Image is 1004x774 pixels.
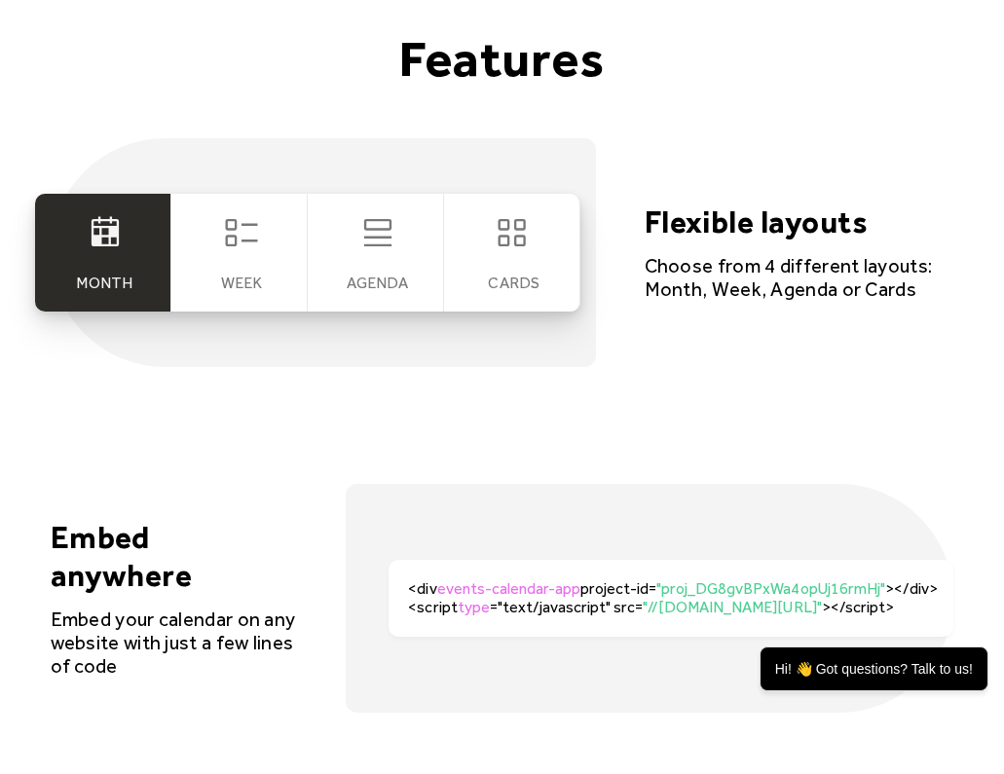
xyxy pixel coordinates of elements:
[51,519,298,594] h4: Embed anywhere
[76,274,132,292] div: Month
[437,579,580,598] span: events-calendar-app
[51,608,298,678] div: Embed your calendar on any website with just a few lines of code
[221,274,262,292] div: Week
[347,274,408,292] div: Agenda
[645,203,937,240] h4: Flexible layouts
[51,33,954,84] h3: Features
[488,274,539,292] div: cards
[458,598,490,616] span: type
[643,598,821,616] span: "//[DOMAIN_NAME][URL]"
[656,579,885,598] span: "proj_DG8gvBPxWa4opUj16rmHj"
[408,579,953,616] div: <div project-id= ></div><script ="text/javascript" src= ></script>
[645,254,937,301] div: Choose from 4 different layouts: Month, Week, Agenda or Cards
